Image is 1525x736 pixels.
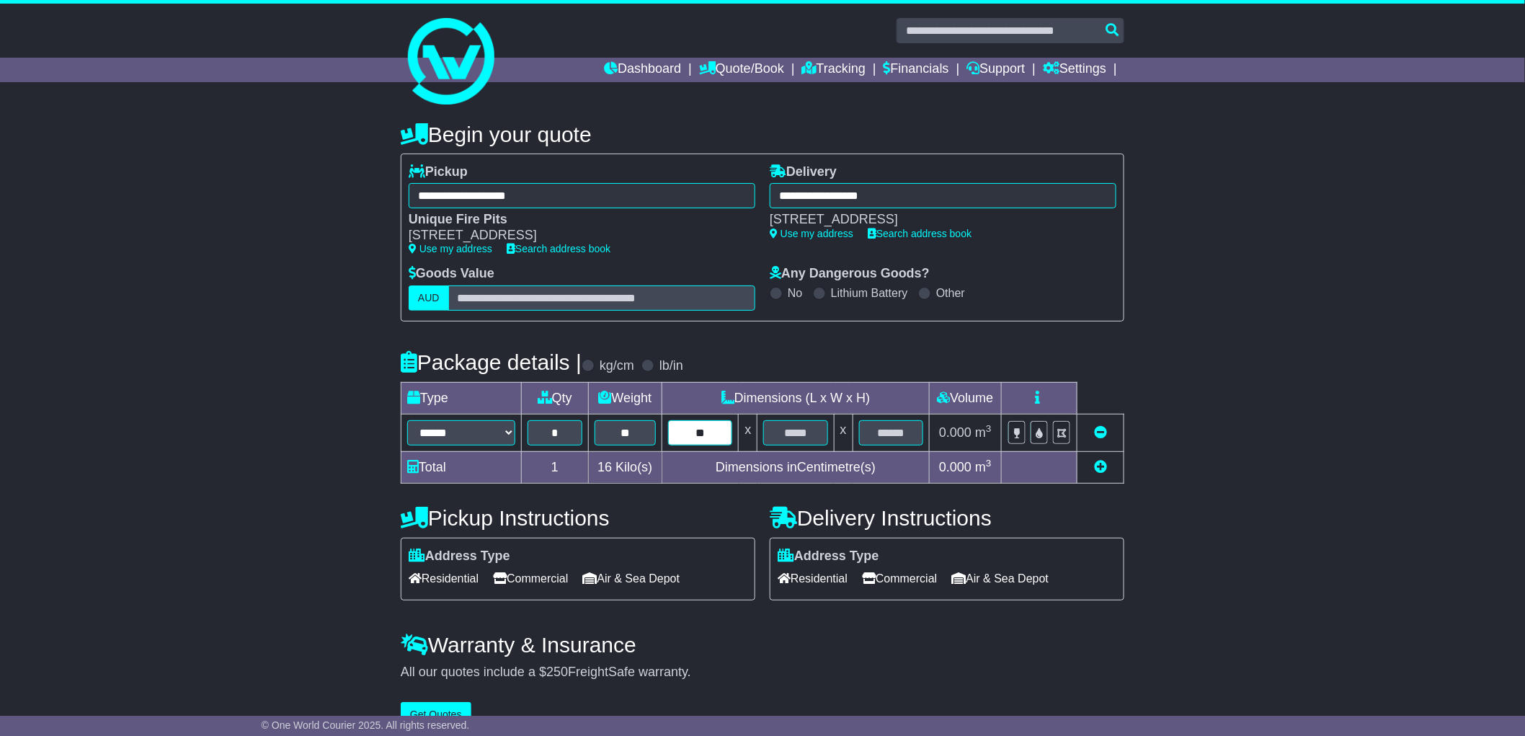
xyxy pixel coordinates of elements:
h4: Begin your quote [401,123,1124,146]
td: Type [401,382,522,414]
div: Unique Fire Pits [409,212,741,228]
span: 0.000 [939,425,972,440]
a: Remove this item [1094,425,1107,440]
td: Dimensions in Centimetre(s) [662,451,930,483]
span: 16 [597,460,612,474]
a: Use my address [770,228,853,239]
h4: Package details | [401,350,582,374]
td: x [834,414,853,451]
a: Tracking [802,58,866,82]
a: Add new item [1094,460,1107,474]
a: Search address book [507,243,610,254]
label: Pickup [409,164,468,180]
a: Dashboard [604,58,681,82]
td: Kilo(s) [588,451,662,483]
div: [STREET_ADDRESS] [770,212,1102,228]
td: x [739,414,757,451]
a: Quote/Book [699,58,784,82]
sup: 3 [986,458,992,469]
h4: Warranty & Insurance [401,633,1124,657]
sup: 3 [986,423,992,434]
button: Get Quotes [401,702,471,727]
label: Delivery [770,164,837,180]
span: Air & Sea Depot [952,567,1049,590]
label: No [788,286,802,300]
h4: Pickup Instructions [401,506,755,530]
span: 250 [546,665,568,679]
span: m [975,425,992,440]
a: Support [967,58,1026,82]
span: Residential [409,567,479,590]
a: Settings [1043,58,1106,82]
td: 1 [522,451,589,483]
span: © One World Courier 2025. All rights reserved. [262,719,470,731]
h4: Delivery Instructions [770,506,1124,530]
label: Address Type [778,549,879,564]
span: Air & Sea Depot [583,567,680,590]
span: Commercial [493,567,568,590]
td: Volume [929,382,1001,414]
label: Any Dangerous Goods? [770,266,930,282]
td: Qty [522,382,589,414]
td: Total [401,451,522,483]
label: lb/in [659,358,683,374]
label: Goods Value [409,266,494,282]
a: Use my address [409,243,492,254]
td: Weight [588,382,662,414]
div: [STREET_ADDRESS] [409,228,741,244]
span: Commercial [862,567,937,590]
label: Address Type [409,549,510,564]
div: All our quotes include a $ FreightSafe warranty. [401,665,1124,680]
a: Financials [884,58,949,82]
td: Dimensions (L x W x H) [662,382,930,414]
span: Residential [778,567,848,590]
span: m [975,460,992,474]
label: Lithium Battery [831,286,908,300]
a: Search address book [868,228,972,239]
label: kg/cm [600,358,634,374]
label: Other [936,286,965,300]
span: 0.000 [939,460,972,474]
label: AUD [409,285,449,311]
